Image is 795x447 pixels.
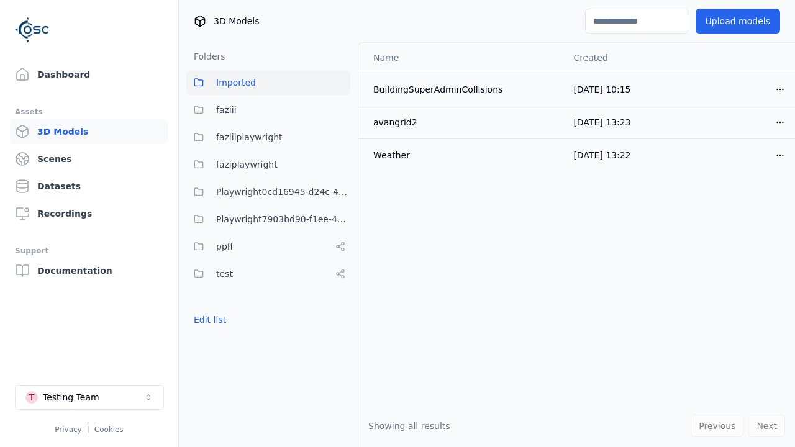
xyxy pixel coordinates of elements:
a: Privacy [55,425,81,434]
div: Support [15,243,163,258]
div: Testing Team [43,391,99,404]
span: Playwright0cd16945-d24c-45f9-a8ba-c74193e3fd84 [216,184,350,199]
span: | [87,425,89,434]
span: test [216,266,233,281]
div: avangrid2 [373,116,553,129]
span: [DATE] 13:22 [573,150,630,160]
a: Recordings [10,201,168,226]
th: Created [563,43,679,73]
span: faziplaywright [216,157,278,172]
h3: Folders [186,50,225,63]
button: test [186,261,350,286]
button: Select a workspace [15,385,164,410]
button: Upload models [696,9,780,34]
span: Showing all results [368,421,450,431]
a: Cookies [94,425,124,434]
th: Name [358,43,563,73]
a: 3D Models [10,119,168,144]
button: Edit list [186,309,234,331]
span: [DATE] 13:23 [573,117,630,127]
span: [DATE] 10:15 [573,84,630,94]
button: faziii [186,97,350,122]
div: Weather [373,149,553,161]
a: Dashboard [10,62,168,87]
a: Scenes [10,147,168,171]
button: Playwright7903bd90-f1ee-40e5-8689-7a943bbd43ef [186,207,350,232]
div: Assets [15,104,163,119]
div: T [25,391,38,404]
button: Playwright0cd16945-d24c-45f9-a8ba-c74193e3fd84 [186,179,350,204]
button: Imported [186,70,350,95]
span: 3D Models [214,15,259,27]
button: ppff [186,234,350,259]
img: Logo [15,12,50,47]
a: Documentation [10,258,168,283]
button: faziiiplaywright [186,125,350,150]
span: Imported [216,75,256,90]
span: ppff [216,239,233,254]
a: Datasets [10,174,168,199]
div: BuildingSuperAdminCollisions [373,83,553,96]
span: Playwright7903bd90-f1ee-40e5-8689-7a943bbd43ef [216,212,350,227]
span: faziii [216,102,237,117]
button: faziplaywright [186,152,350,177]
span: faziiiplaywright [216,130,283,145]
